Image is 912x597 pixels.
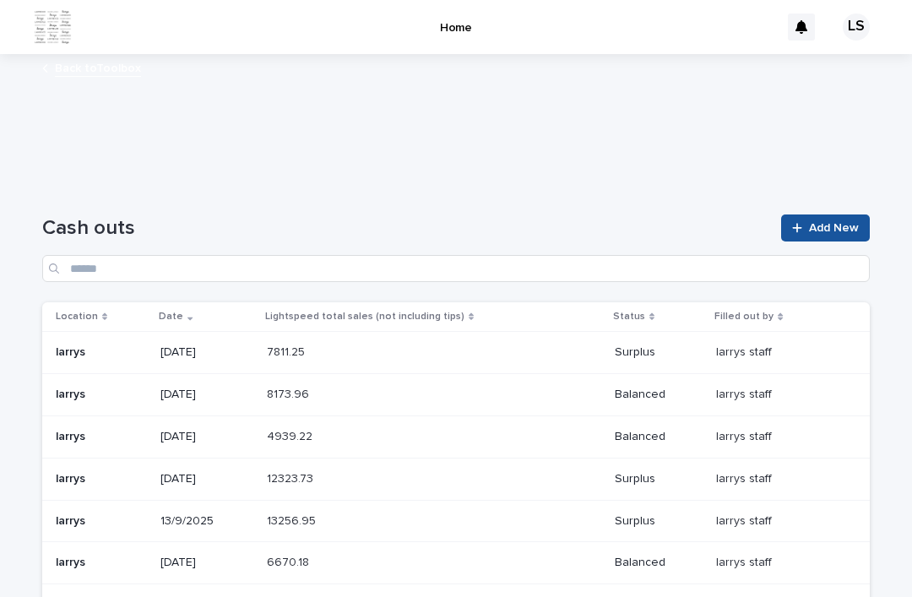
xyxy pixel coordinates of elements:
[42,216,771,241] h1: Cash outs
[56,345,147,360] p: larrys
[160,514,253,529] p: 13/9/2025
[809,222,859,234] span: Add New
[267,426,316,444] p: 4939.22
[615,514,703,529] p: Surplus
[160,430,253,444] p: [DATE]
[714,307,774,326] p: Filled out by
[55,57,141,77] a: Back toToolbox
[56,430,147,444] p: larrys
[267,511,319,529] p: 13256.95
[613,307,645,326] p: Status
[716,342,775,360] p: larrys staff
[267,469,317,486] p: 12323.73
[716,552,775,570] p: larrys staff
[56,556,147,570] p: larrys
[34,10,72,44] img: ZpJWbK78RmCi9E4bZOpa
[615,345,703,360] p: Surplus
[159,307,183,326] p: Date
[615,472,703,486] p: Surplus
[42,415,870,458] tr: larrys[DATE]4939.224939.22 Balancedlarrys stafflarrys staff
[843,14,870,41] div: LS
[42,332,870,374] tr: larrys[DATE]7811.257811.25 Surpluslarrys stafflarrys staff
[42,255,870,282] input: Search
[42,500,870,542] tr: larrys13/9/202513256.9513256.95 Surpluslarrys stafflarrys staff
[160,472,253,486] p: [DATE]
[56,388,147,402] p: larrys
[267,384,312,402] p: 8173.96
[56,514,147,529] p: larrys
[160,388,253,402] p: [DATE]
[716,469,775,486] p: larrys staff
[160,556,253,570] p: [DATE]
[42,542,870,584] tr: larrys[DATE]6670.186670.18 Balancedlarrys stafflarrys staff
[267,552,312,570] p: 6670.18
[781,214,870,242] a: Add New
[716,511,775,529] p: larrys staff
[615,556,703,570] p: Balanced
[615,430,703,444] p: Balanced
[56,472,147,486] p: larrys
[716,426,775,444] p: larrys staff
[160,345,253,360] p: [DATE]
[615,388,703,402] p: Balanced
[56,307,98,326] p: Location
[716,384,775,402] p: larrys staff
[42,374,870,416] tr: larrys[DATE]8173.968173.96 Balancedlarrys stafflarrys staff
[267,342,308,360] p: 7811.25
[42,458,870,500] tr: larrys[DATE]12323.7312323.73 Surpluslarrys stafflarrys staff
[265,307,464,326] p: Lightspeed total sales (not including tips)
